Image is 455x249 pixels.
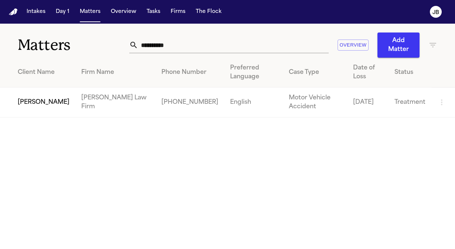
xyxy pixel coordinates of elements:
[289,68,341,77] div: Case Type
[394,68,425,77] div: Status
[283,88,347,117] td: Motor Vehicle Accident
[144,5,163,18] button: Tasks
[389,88,431,117] td: Treatment
[75,88,155,117] td: [PERSON_NAME] Law Firm
[347,88,389,117] td: [DATE]
[18,98,69,107] span: [PERSON_NAME]
[53,5,72,18] button: Day 1
[108,5,139,18] button: Overview
[377,33,420,58] button: Add Matter
[224,88,283,117] td: English
[161,68,218,77] div: Phone Number
[155,88,224,117] td: [PHONE_NUMBER]
[81,68,150,77] div: Firm Name
[24,5,48,18] button: Intakes
[77,5,103,18] button: Matters
[353,64,383,81] div: Date of Loss
[18,68,69,77] div: Client Name
[338,40,369,51] button: Overview
[9,8,18,16] img: Finch Logo
[168,5,188,18] button: Firms
[9,8,18,16] a: Home
[230,64,277,81] div: Preferred Language
[18,36,129,54] h1: Matters
[193,5,225,18] button: The Flock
